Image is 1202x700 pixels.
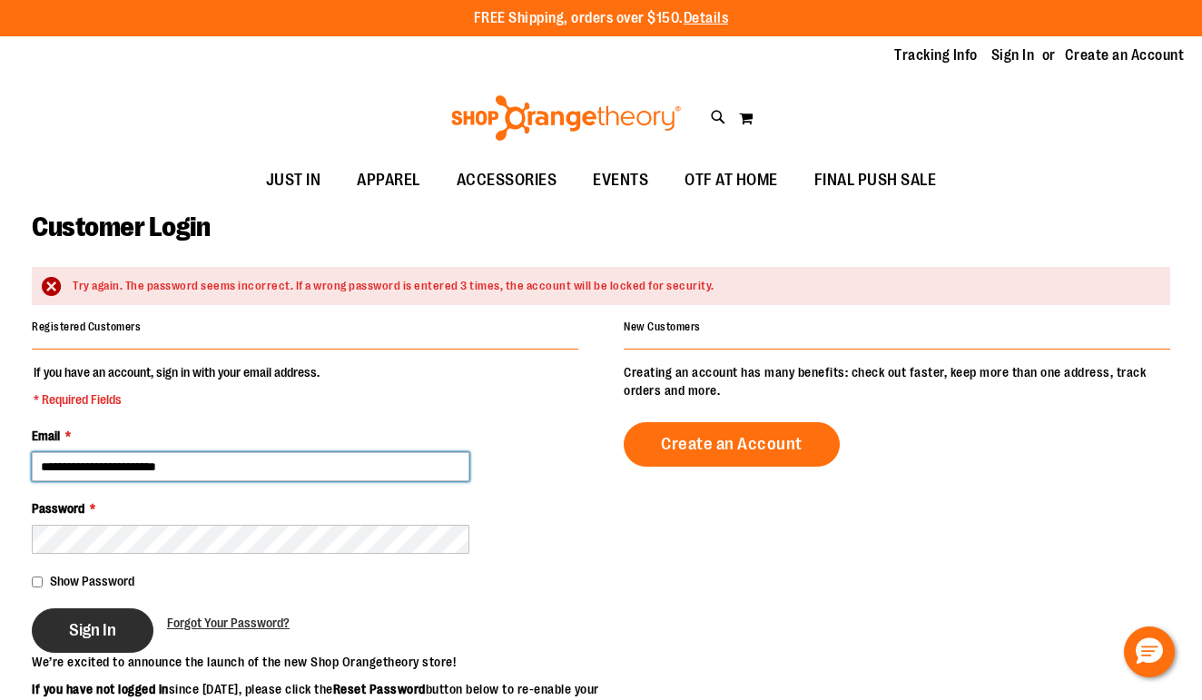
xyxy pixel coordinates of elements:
span: Sign In [69,620,116,640]
span: Email [32,429,60,443]
span: * Required Fields [34,390,320,409]
img: Shop Orangetheory [448,95,684,141]
a: APPAREL [339,160,438,202]
span: OTF AT HOME [685,160,778,201]
a: Forgot Your Password? [167,614,290,632]
span: EVENTS [593,160,648,201]
strong: New Customers [624,320,701,333]
span: APPAREL [357,160,420,201]
a: FINAL PUSH SALE [796,160,955,202]
span: Password [32,501,84,516]
span: Show Password [50,574,134,588]
strong: If you have not logged in [32,682,169,696]
p: Creating an account has many benefits: check out faster, keep more than one address, track orders... [624,363,1170,399]
legend: If you have an account, sign in with your email address. [32,363,321,409]
span: JUST IN [266,160,321,201]
a: OTF AT HOME [666,160,796,202]
button: Hello, have a question? Let’s chat. [1124,626,1175,677]
a: Sign In [991,45,1035,65]
strong: Registered Customers [32,320,141,333]
span: Forgot Your Password? [167,616,290,630]
span: Create an Account [661,434,803,454]
a: Create an Account [624,422,840,467]
a: Tracking Info [894,45,978,65]
div: Try again. The password seems incorrect. If a wrong password is entered 3 times, the account will... [73,278,1152,295]
p: We’re excited to announce the launch of the new Shop Orangetheory store! [32,653,601,671]
a: JUST IN [248,160,340,202]
span: FINAL PUSH SALE [814,160,937,201]
button: Sign In [32,608,153,653]
p: FREE Shipping, orders over $150. [474,8,729,29]
a: Details [684,10,729,26]
strong: Reset Password [333,682,426,696]
span: ACCESSORIES [457,160,557,201]
a: EVENTS [575,160,666,202]
span: Customer Login [32,212,210,242]
a: Create an Account [1065,45,1185,65]
a: ACCESSORIES [438,160,576,202]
